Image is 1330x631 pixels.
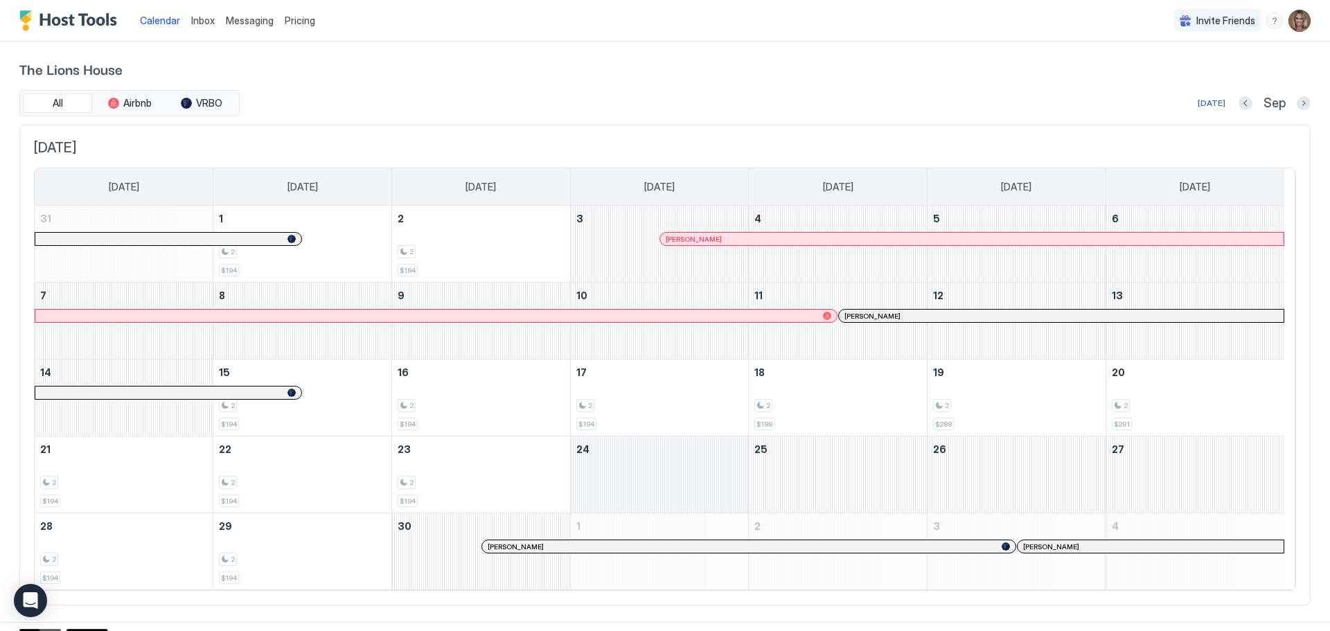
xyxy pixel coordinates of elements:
span: 2 [945,401,949,410]
a: September 11, 2025 [749,283,927,308]
td: September 12, 2025 [928,283,1106,359]
span: Invite Friends [1196,15,1255,27]
td: September 20, 2025 [1106,359,1284,436]
a: September 5, 2025 [928,206,1106,231]
td: September 22, 2025 [213,436,392,513]
a: Messaging [226,13,274,28]
span: 2 [1124,401,1128,410]
span: $288 [935,420,952,429]
span: Calendar [140,15,180,26]
a: September 6, 2025 [1106,206,1284,231]
a: October 4, 2025 [1106,513,1284,539]
a: September 13, 2025 [1106,283,1284,308]
a: September 21, 2025 [35,436,213,462]
a: September 9, 2025 [392,283,570,308]
td: September 18, 2025 [749,359,928,436]
span: [PERSON_NAME] [488,542,544,551]
span: Inbox [191,15,215,26]
span: 4 [754,213,761,224]
span: 2 [409,401,414,410]
a: October 1, 2025 [571,513,749,539]
span: [DATE] [287,181,318,193]
a: Inbox [191,13,215,28]
span: All [53,97,63,109]
button: Airbnb [95,94,164,113]
span: 25 [754,443,768,455]
span: 2 [231,401,235,410]
span: $194 [42,574,58,583]
td: September 21, 2025 [35,436,213,513]
span: 12 [933,290,943,301]
a: October 3, 2025 [928,513,1106,539]
a: September 19, 2025 [928,359,1106,385]
button: [DATE] [1196,95,1227,112]
span: [DATE] [34,139,1296,157]
a: September 15, 2025 [213,359,391,385]
a: September 4, 2025 [749,206,927,231]
td: September 4, 2025 [749,206,928,283]
button: VRBO [167,94,236,113]
td: October 1, 2025 [570,513,749,590]
a: Monday [274,168,332,206]
a: September 1, 2025 [213,206,391,231]
td: September 1, 2025 [213,206,392,283]
div: [PERSON_NAME] [666,235,1278,244]
span: $194 [400,266,416,275]
span: 2 [52,478,56,487]
td: September 3, 2025 [570,206,749,283]
span: $194 [400,420,416,429]
a: September 23, 2025 [392,436,570,462]
span: 10 [576,290,587,301]
a: September 2, 2025 [392,206,570,231]
td: September 6, 2025 [1106,206,1284,283]
span: Pricing [285,15,315,27]
span: 5 [933,213,940,224]
span: 2 [588,401,592,410]
td: September 13, 2025 [1106,283,1284,359]
span: $291 [1114,420,1130,429]
td: September 24, 2025 [570,436,749,513]
span: $194 [578,420,594,429]
span: 22 [219,443,231,455]
span: 14 [40,366,51,378]
td: September 25, 2025 [749,436,928,513]
a: September 8, 2025 [213,283,391,308]
a: September 25, 2025 [749,436,927,462]
a: Host Tools Logo [19,10,123,31]
td: September 29, 2025 [213,513,392,590]
span: 31 [40,213,51,224]
td: September 16, 2025 [391,359,570,436]
span: Sep [1263,96,1286,112]
a: September 20, 2025 [1106,359,1284,385]
a: September 27, 2025 [1106,436,1284,462]
button: All [23,94,92,113]
span: 13 [1112,290,1123,301]
span: 2 [409,247,414,256]
span: Airbnb [123,97,152,109]
span: 17 [576,366,587,378]
span: $198 [756,420,772,429]
span: 3 [933,520,940,532]
span: 1 [576,520,580,532]
span: 26 [933,443,946,455]
span: 18 [754,366,765,378]
span: 2 [231,247,235,256]
a: September 22, 2025 [213,436,391,462]
span: 2 [231,478,235,487]
td: September 11, 2025 [749,283,928,359]
a: September 28, 2025 [35,513,213,539]
a: Wednesday [630,168,689,206]
span: 11 [754,290,763,301]
span: [PERSON_NAME] [666,235,722,244]
a: September 7, 2025 [35,283,213,308]
span: 27 [1112,443,1124,455]
span: 7 [40,290,46,301]
span: [DATE] [823,181,853,193]
td: September 19, 2025 [928,359,1106,436]
span: [DATE] [109,181,139,193]
td: September 9, 2025 [391,283,570,359]
td: September 26, 2025 [928,436,1106,513]
span: 2 [398,213,404,224]
span: 2 [231,555,235,564]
